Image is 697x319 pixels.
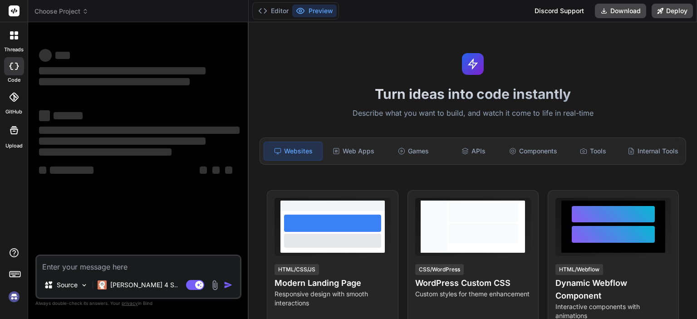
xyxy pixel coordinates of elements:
[384,142,442,161] div: Games
[57,280,78,290] p: Source
[39,67,206,74] span: ‌
[54,112,83,119] span: ‌
[529,4,589,18] div: Discord Support
[39,49,52,62] span: ‌
[39,127,240,134] span: ‌
[564,142,622,161] div: Tools
[264,142,323,161] div: Websites
[275,277,390,290] h4: Modern Landing Page
[5,142,23,150] label: Upload
[292,5,337,17] button: Preview
[444,142,502,161] div: APIs
[80,281,88,289] img: Pick Models
[35,299,241,308] p: Always double-check its answers. Your in Bind
[255,5,292,17] button: Editor
[595,4,646,18] button: Download
[212,167,220,174] span: ‌
[254,108,692,119] p: Describe what you want to build, and watch it come to life in real-time
[275,264,319,275] div: HTML/CSS/JS
[39,167,46,174] span: ‌
[324,142,383,161] div: Web Apps
[254,86,692,102] h1: Turn ideas into code instantly
[50,167,93,174] span: ‌
[4,46,24,54] label: threads
[275,290,390,308] p: Responsive design with smooth interactions
[415,277,531,290] h4: WordPress Custom CSS
[8,76,20,84] label: code
[39,110,50,121] span: ‌
[39,148,172,156] span: ‌
[122,300,138,306] span: privacy
[98,280,107,290] img: Claude 4 Sonnet
[210,280,220,290] img: attachment
[200,167,207,174] span: ‌
[6,289,22,304] img: signin
[225,167,232,174] span: ‌
[39,137,206,145] span: ‌
[5,108,22,116] label: GitHub
[624,142,682,161] div: Internal Tools
[555,277,671,302] h4: Dynamic Webflow Component
[504,142,562,161] div: Components
[55,52,70,59] span: ‌
[39,78,190,85] span: ‌
[555,264,603,275] div: HTML/Webflow
[415,290,531,299] p: Custom styles for theme enhancement
[224,280,233,290] img: icon
[110,280,178,290] p: [PERSON_NAME] 4 S..
[415,264,464,275] div: CSS/WordPress
[34,7,88,16] span: Choose Project
[652,4,693,18] button: Deploy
